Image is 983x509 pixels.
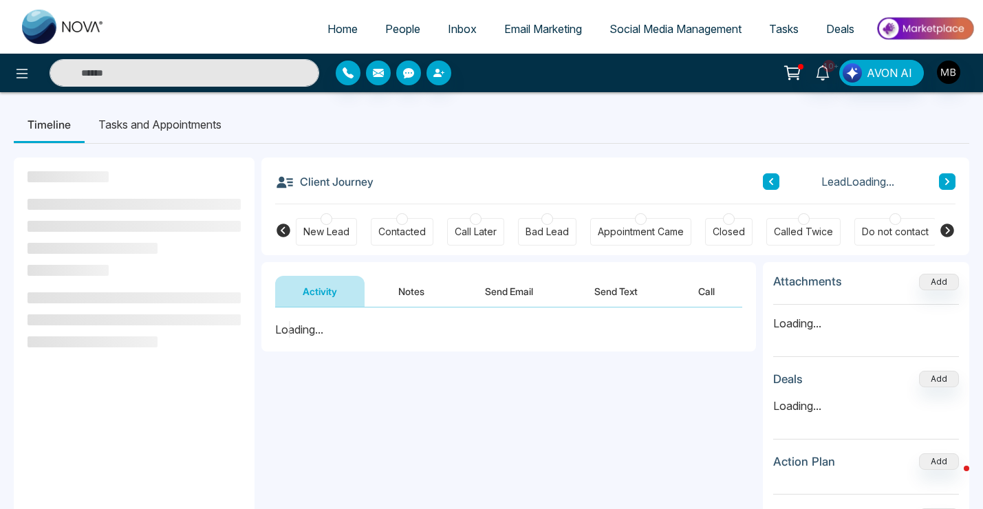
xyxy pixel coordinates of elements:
a: Email Marketing [490,16,596,42]
iframe: Intercom live chat [936,462,969,495]
p: Loading... [773,305,959,332]
div: Loading... [275,321,742,338]
span: Inbox [448,22,477,36]
a: Inbox [434,16,490,42]
button: Send Email [457,276,561,307]
div: Bad Lead [526,225,569,239]
div: Closed [713,225,745,239]
img: Nova CRM Logo [22,10,105,44]
p: Loading... [773,398,959,414]
a: People [371,16,434,42]
span: Social Media Management [609,22,742,36]
button: Add [919,453,959,470]
span: Lead Loading... [821,173,894,190]
span: 10+ [823,60,835,72]
a: Social Media Management [596,16,755,42]
span: Tasks [769,22,799,36]
h3: Attachments [773,274,842,288]
div: Called Twice [774,225,833,239]
button: Add [919,274,959,290]
button: Activity [275,276,365,307]
img: Lead Flow [843,63,862,83]
li: Timeline [14,106,85,143]
span: Email Marketing [504,22,582,36]
div: Contacted [378,225,426,239]
a: 10+ [806,60,839,84]
span: People [385,22,420,36]
li: Tasks and Appointments [85,106,235,143]
a: Tasks [755,16,812,42]
button: AVON AI [839,60,924,86]
button: Add [919,371,959,387]
span: Deals [826,22,854,36]
div: Call Later [455,225,497,239]
h3: Deals [773,372,803,386]
a: Deals [812,16,868,42]
button: Send Text [567,276,665,307]
a: Home [314,16,371,42]
img: User Avatar [937,61,960,84]
span: Add [919,275,959,287]
span: Home [327,22,358,36]
div: Appointment Came [598,225,684,239]
span: AVON AI [867,65,912,81]
h3: Action Plan [773,455,835,468]
div: Do not contact [862,225,929,239]
img: Market-place.gif [875,13,975,44]
button: Call [671,276,742,307]
div: New Lead [303,225,349,239]
h3: Client Journey [275,171,374,192]
button: Notes [371,276,452,307]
